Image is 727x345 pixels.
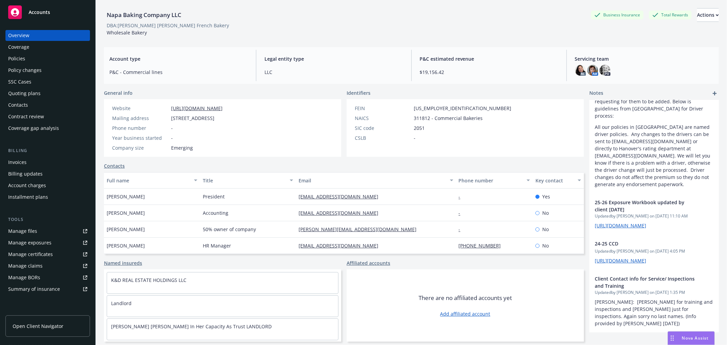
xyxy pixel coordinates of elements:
span: LLC [264,69,403,76]
button: Title [200,172,296,189]
span: [PERSON_NAME] [107,242,145,249]
span: 2051 [414,124,425,132]
div: Business Insurance [591,11,643,19]
a: K&D REAL ESTATE HOLDINGS LLC [111,277,186,283]
span: No [542,209,549,216]
div: Invoices [8,157,27,168]
div: Manage files [8,226,37,237]
a: Policies [5,53,90,64]
span: President [203,193,225,200]
div: Website [112,105,168,112]
a: - [459,193,466,200]
div: Manage certificates [8,249,53,260]
div: CSLB [355,134,411,141]
button: Actions [697,8,719,22]
a: Manage BORs [5,272,90,283]
a: Manage certificates [5,249,90,260]
img: photo [587,65,598,76]
span: Yes [542,193,550,200]
div: Title [203,177,286,184]
div: Contacts [8,100,28,110]
span: 50% owner of company [203,226,256,233]
button: Email [296,172,456,189]
a: [PERSON_NAME][EMAIL_ADDRESS][DOMAIN_NAME] [299,226,422,232]
span: Accounts [29,10,50,15]
div: Company size [112,144,168,151]
div: NAICS [355,115,411,122]
div: Coverage [8,42,29,52]
span: - [171,124,173,132]
span: P&C - Commercial lines [109,69,248,76]
span: Accounting [203,209,228,216]
a: [EMAIL_ADDRESS][DOMAIN_NAME] [299,193,384,200]
span: $19,156.42 [420,69,558,76]
a: Summary of insurance [5,284,90,295]
div: Napa Baking Company LLC [104,11,184,19]
a: Policy changes [5,65,90,76]
div: SIC code [355,124,411,132]
div: DBA: [PERSON_NAME] [PERSON_NAME] French Bakery [107,22,229,29]
span: [PERSON_NAME] [107,193,145,200]
span: No [542,226,549,233]
div: Client Contact info for Service/ Inspections and TrainingUpdatedby [PERSON_NAME] on [DATE] 1:35 P... [589,270,719,332]
div: Account charges [8,180,46,191]
a: Named insureds [104,259,142,267]
a: - [459,226,466,232]
div: Contract review [8,111,44,122]
span: Servicing team [575,55,713,62]
img: photo [600,65,610,76]
div: Manage BORs [8,272,40,283]
span: [PERSON_NAME] [107,209,145,216]
div: Manage claims [8,260,43,271]
div: Full name [107,177,190,184]
a: Installment plans [5,192,90,202]
span: [PERSON_NAME] [107,226,145,233]
span: Emerging [171,144,193,151]
a: [URL][DOMAIN_NAME] [595,222,646,229]
div: Drag to move [668,332,677,345]
a: Billing updates [5,168,90,179]
a: Coverage [5,42,90,52]
div: Mailing address [112,115,168,122]
div: Installment plans [8,192,48,202]
div: Key contact [535,177,574,184]
span: Account type [109,55,248,62]
div: Billing [5,147,90,154]
button: Phone number [456,172,533,189]
div: Coverage gap analysis [8,123,59,134]
a: Overview [5,30,90,41]
span: There are no affiliated accounts yet [419,294,512,302]
div: Overview [8,30,29,41]
a: [EMAIL_ADDRESS][DOMAIN_NAME] [299,242,384,249]
span: Updated by [PERSON_NAME] on [DATE] 1:35 PM [595,289,713,296]
div: 25-26 Exposure Workbook updated by client [DATE]Updatedby [PERSON_NAME] on [DATE] 11:10 AM[URL][D... [589,193,719,235]
span: 311812 - Commercial Bakeries [414,115,483,122]
a: [URL][DOMAIN_NAME] [171,105,223,111]
span: HR Manager [203,242,231,249]
span: P&C estimated revenue [420,55,558,62]
div: Year business started [112,134,168,141]
div: Actions [697,9,719,21]
div: Phone number [112,124,168,132]
span: Identifiers [347,89,370,96]
a: [PHONE_NUMBER] [459,242,506,249]
span: Open Client Navigator [13,322,63,330]
img: photo [575,65,586,76]
span: Client Contact info for Service/ Inspections and Training [595,275,696,289]
a: [PERSON_NAME] [PERSON_NAME] In Her Capacity As Trust LANDLORD [111,323,272,330]
a: Contacts [5,100,90,110]
div: Policies [8,53,25,64]
div: Summary of insurance [8,284,60,295]
a: [URL][DOMAIN_NAME] [595,257,646,264]
button: Nova Assist [668,331,715,345]
span: Updated by [PERSON_NAME] on [DATE] 4:05 PM [595,248,713,254]
a: Quoting plans [5,88,90,99]
a: Manage files [5,226,90,237]
button: Key contact [533,172,584,189]
div: Analytics hub [5,308,90,315]
p: All our policies in [GEOGRAPHIC_DATA] are named driver policies. Any changes to the drivers can b... [595,123,713,188]
div: Total Rewards [649,11,692,19]
button: Full name [104,172,200,189]
span: - [414,134,415,141]
span: [PERSON_NAME]: [PERSON_NAME] for training and inspections and [PERSON_NAME] just for inspections.... [595,299,714,327]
